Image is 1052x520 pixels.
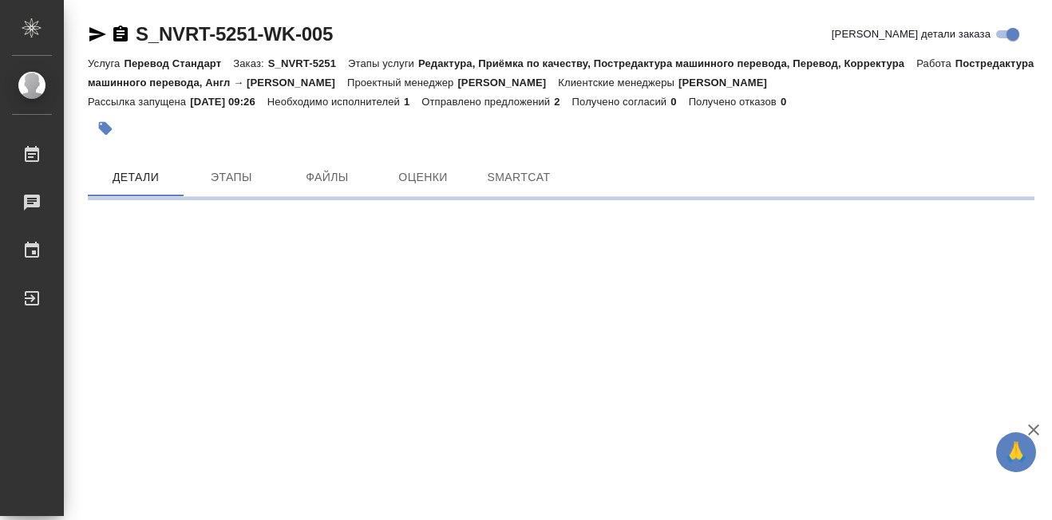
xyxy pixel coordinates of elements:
p: Перевод Стандарт [124,57,233,69]
p: [PERSON_NAME] [457,77,558,89]
button: 🙏 [996,432,1036,472]
p: Рассылка запущена [88,96,190,108]
span: [PERSON_NAME] детали заказа [832,26,991,42]
p: Работа [916,57,955,69]
p: Редактура, Приёмка по качеству, Постредактура машинного перевода, Перевод, Корректура [418,57,916,69]
p: Услуга [88,57,124,69]
p: 0 [670,96,688,108]
p: Получено отказов [689,96,781,108]
span: 🙏 [1003,435,1030,469]
p: [PERSON_NAME] [678,77,779,89]
span: Файлы [289,167,366,187]
p: Проектный менеджер [347,77,457,89]
p: Заказ: [233,57,267,69]
p: S_NVRT-5251 [268,57,348,69]
p: [DATE] 09:26 [190,96,267,108]
p: Отправлено предложений [421,96,554,108]
p: Этапы услуги [348,57,418,69]
span: SmartCat [481,167,557,187]
button: Скопировать ссылку [111,25,130,44]
p: Необходимо исполнителей [267,96,404,108]
p: 0 [781,96,798,108]
p: 2 [554,96,571,108]
p: Получено согласий [572,96,671,108]
button: Скопировать ссылку для ЯМессенджера [88,25,107,44]
p: 1 [404,96,421,108]
button: Добавить тэг [88,111,123,146]
a: S_NVRT-5251-WK-005 [136,23,333,45]
span: Детали [97,167,174,187]
span: Этапы [193,167,270,187]
span: Оценки [385,167,461,187]
p: Клиентские менеджеры [558,77,678,89]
